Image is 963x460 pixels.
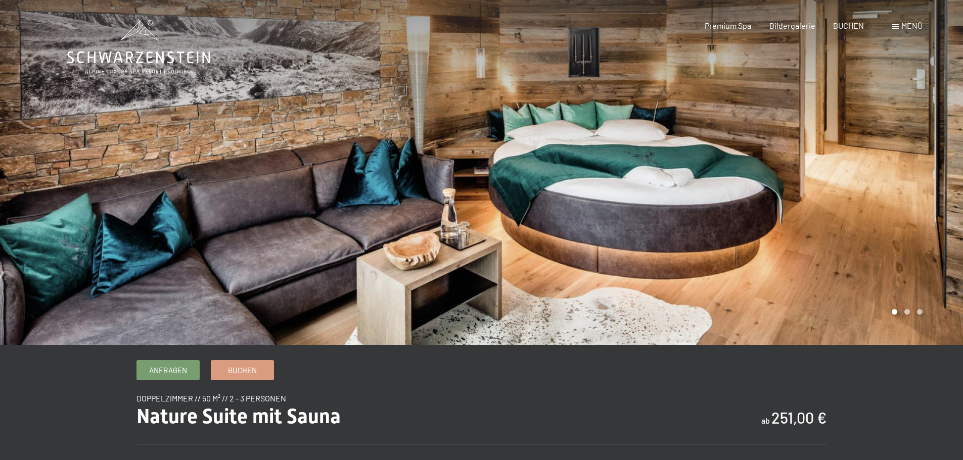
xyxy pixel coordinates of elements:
[228,365,257,376] span: Buchen
[136,404,341,428] span: Nature Suite mit Sauna
[211,361,273,380] a: Buchen
[149,365,187,376] span: Anfragen
[761,416,770,425] span: ab
[136,393,286,403] span: Doppelzimmer // 50 m² // 2 - 3 Personen
[833,21,864,30] a: BUCHEN
[769,21,815,30] a: Bildergalerie
[771,408,827,427] b: 251,00 €
[901,21,923,30] span: Menü
[137,361,199,380] a: Anfragen
[705,21,751,30] a: Premium Spa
